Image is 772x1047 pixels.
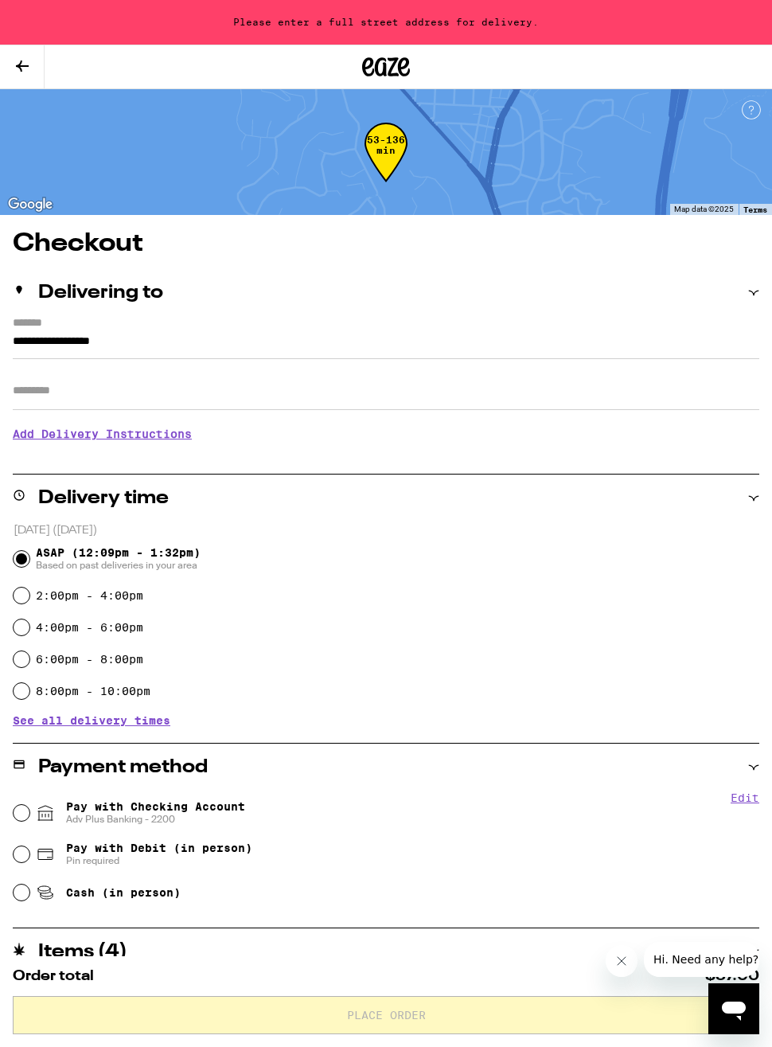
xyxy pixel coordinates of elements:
[66,842,252,854] span: Pay with Debit (in person)
[674,205,734,213] span: Map data ©2025
[4,194,57,215] img: Google
[13,452,759,465] p: We'll contact you at [PHONE_NUMBER] when we arrive
[66,886,181,899] span: Cash (in person)
[708,983,759,1034] iframe: Button to launch messaging window
[731,791,759,804] button: Edit
[13,969,94,983] span: Order total
[36,621,143,634] label: 4:00pm - 6:00pm
[66,854,252,867] span: Pin required
[13,715,170,726] button: See all delivery times
[38,758,208,777] h2: Payment method
[36,685,150,697] label: 8:00pm - 10:00pm
[36,559,201,572] span: Based on past deliveries in your area
[13,231,759,256] h1: Checkout
[4,194,57,215] a: Open this area in Google Maps (opens a new window)
[644,942,759,977] iframe: Message from company
[13,996,759,1034] button: Place Order
[347,1010,426,1021] span: Place Order
[36,589,143,602] label: 2:00pm - 4:00pm
[14,523,759,538] p: [DATE] ([DATE])
[606,945,637,977] iframe: Close message
[365,135,407,194] div: 53-136 min
[13,416,759,452] h3: Add Delivery Instructions
[36,653,143,666] label: 6:00pm - 8:00pm
[743,205,767,214] a: Terms
[36,546,201,572] span: ASAP (12:09pm - 1:32pm)
[38,489,169,508] h2: Delivery time
[38,283,163,303] h2: Delivering to
[66,813,245,826] span: Adv Plus Banking - 2200
[38,943,127,962] h2: Items ( 4 )
[66,800,245,826] span: Pay with Checking Account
